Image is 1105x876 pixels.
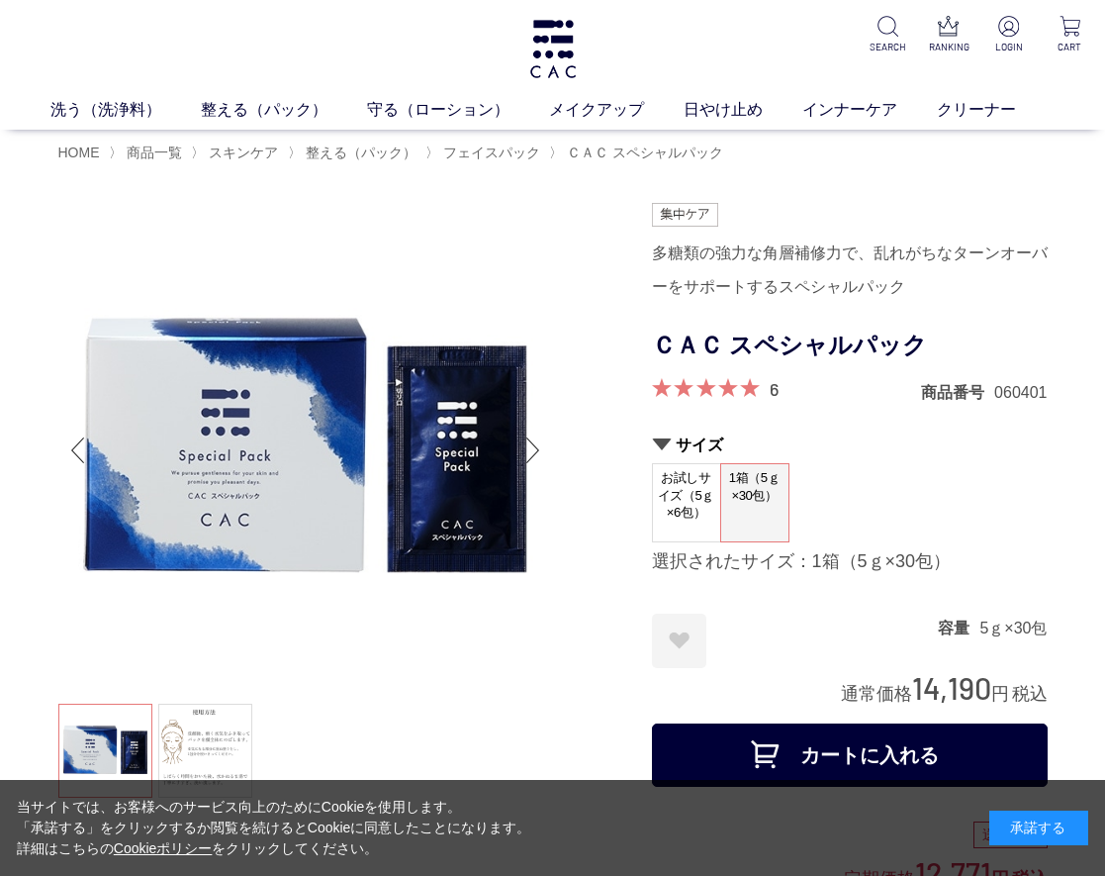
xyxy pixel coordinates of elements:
dt: 商品番号 [921,382,994,403]
span: ＣＡＣ スペシャルパック [567,145,723,160]
a: 整える（パック） [201,98,367,122]
button: カートに入れる [652,724,1048,787]
li: 〉 [288,144,421,162]
img: logo [527,20,579,78]
span: 税込 [1012,684,1048,704]
div: 選択されたサイズ：1箱（5ｇ×30包） [652,550,1048,574]
a: RANKING [929,16,967,54]
div: 当サイトでは、お客様へのサービス向上のためにCookieを使用します。 「承諾する」をクリックするか閲覧を続けるとCookieに同意したことになります。 詳細はこちらの をクリックしてください。 [17,797,531,859]
dt: 容量 [938,618,979,638]
a: 整える（パック） [302,145,416,160]
a: お気に入りに登録する [652,614,706,668]
h1: ＣＡＣ スペシャルパック [652,324,1048,368]
dd: 060401 [994,382,1047,403]
a: Cookieポリシー [114,840,213,856]
li: 〉 [425,144,545,162]
span: 14,190 [912,669,991,706]
a: LOGIN [989,16,1028,54]
a: SEARCH [869,16,907,54]
a: メイクアップ [549,98,684,122]
a: 商品一覧 [123,145,182,160]
li: 〉 [549,144,728,162]
dd: 5ｇ×30包 [979,618,1047,638]
a: インナーケア [802,98,937,122]
div: 承諾する [989,811,1088,845]
h2: サイズ [652,435,1048,455]
p: CART [1051,40,1089,54]
a: 守る（ローション） [367,98,549,122]
div: Previous slide [58,411,98,490]
div: Next slide [513,411,553,490]
p: RANKING [929,40,967,54]
li: 〉 [109,144,187,162]
a: フェイスパック [439,145,540,160]
a: ＣＡＣ スペシャルパック [563,145,723,160]
a: 日やけ止め [684,98,802,122]
span: お試しサイズ（5ｇ×6包） [653,464,720,527]
span: 通常価格 [841,684,912,704]
img: ＣＡＣ スペシャルパック 1箱（5ｇ×30包） [58,203,553,698]
span: 整える（パック） [306,145,416,160]
span: 1箱（5ｇ×30包） [721,464,788,521]
span: 円 [991,684,1009,704]
span: フェイスパック [443,145,540,160]
span: 商品一覧 [127,145,182,160]
a: 洗う（洗浄料） [50,98,201,122]
p: SEARCH [869,40,907,54]
li: 〉 [191,144,283,162]
img: 集中ケア [652,203,719,227]
a: 6 [770,378,779,400]
a: スキンケア [205,145,278,160]
p: LOGIN [989,40,1028,54]
a: CART [1051,16,1089,54]
div: 多糖類の強力な角層補修力で、乱れがちなターンオーバーをサポートするスペシャルパック [652,237,1048,304]
a: HOME [58,145,100,160]
a: クリーナー [937,98,1056,122]
span: スキンケア [209,145,278,160]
